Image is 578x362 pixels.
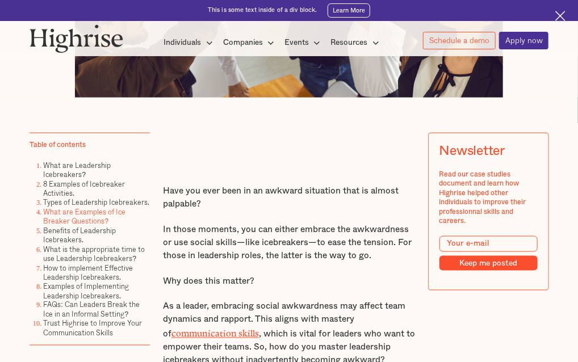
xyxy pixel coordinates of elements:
a: FAQs: Can Leaders Break the Ice in an Informal Setting? [43,300,139,319]
a: Apply now [499,32,548,49]
a: Schedule a demo [423,32,495,49]
a: Examples of Implementing Leadership Icebreakers. [43,281,129,301]
img: Highrise logo [30,24,123,53]
p: In those moments, you can either embrace the awkwardness or use social skills—like icebreakers—to... [163,223,415,263]
a: Learn More [328,3,370,17]
div: Individuals [164,36,202,49]
div: Table of contents [30,140,86,149]
a: 8 Examples of Icebreaker Activities. [43,179,125,199]
div: Resources [331,36,383,49]
p: Have you ever been in an awkward situation that is almost palpable? [163,184,415,211]
p: Why does this matter? [163,275,415,288]
a: What are Examples of Ice Breaker Questions? [43,207,125,226]
div: This is some text inside of a div block. [208,6,317,15]
div: Events [284,36,324,49]
div: Companies [223,36,263,49]
div: Read our case studies document and learn how Highrise helped other individuals to improve their p... [439,170,537,226]
a: Benefits of Leadership Icebreakers. [43,225,116,245]
img: Cross icon [555,11,566,22]
a: How to implement Effective Leadership Icebreakers. [43,263,133,283]
div: Individuals [164,36,216,49]
div: Events [284,36,309,49]
a: Types of Leadership Icebreakers. [43,197,149,208]
input: Your e-mail [439,236,537,252]
a: Trust Highrise to Improve Your Communication Skills [43,318,142,338]
div: Resources [331,36,368,49]
div: Newsletter [439,144,505,159]
a: What is the appropriate time to use Leadership Icebreakers? [43,244,145,264]
input: Keep me posted [439,256,537,271]
div: Companies [223,36,278,49]
a: What are Leadership Icebreakers? [43,160,111,180]
a: communication skills [171,329,259,335]
form: Modal Form [439,236,537,271]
